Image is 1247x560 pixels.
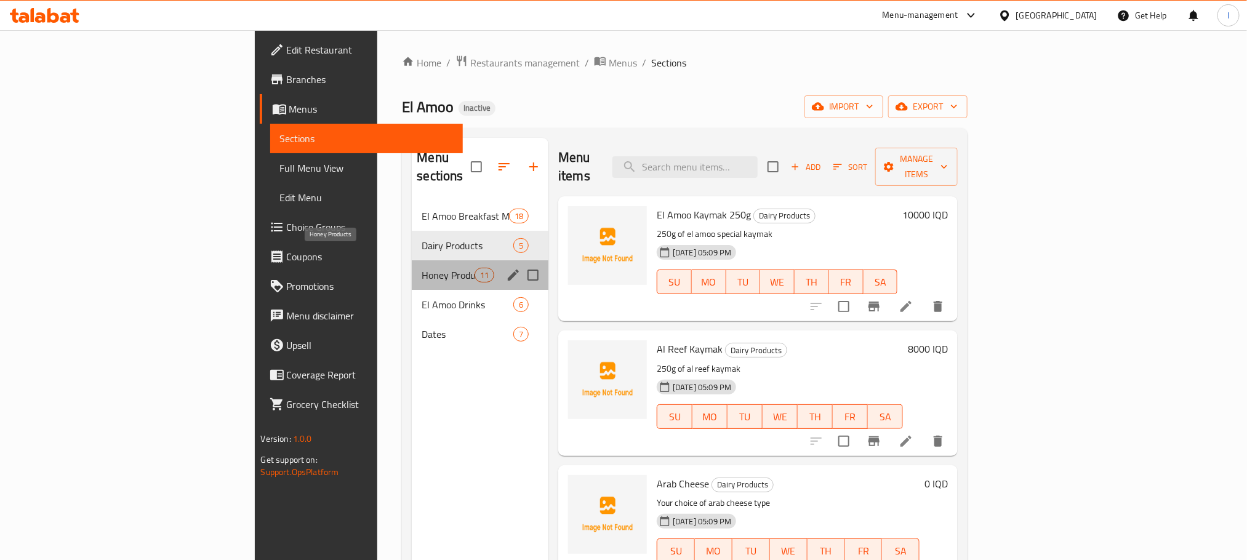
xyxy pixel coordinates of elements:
[887,542,915,560] span: SA
[422,209,508,223] span: El Amoo Breakfast Meals
[657,226,897,242] p: 250g of el amoo special kaymak
[513,327,529,342] div: items
[612,156,758,178] input: search
[831,294,857,319] span: Select to update
[463,154,489,180] span: Select all sections
[1227,9,1229,22] span: l
[924,475,948,492] h6: 0 IQD
[731,273,756,291] span: TU
[558,148,598,185] h2: Menu items
[609,55,637,70] span: Menus
[833,404,868,429] button: FR
[850,542,878,560] span: FR
[662,542,690,560] span: SU
[728,404,763,429] button: TU
[261,431,291,447] span: Version:
[280,131,453,146] span: Sections
[800,273,824,291] span: TH
[692,270,726,294] button: MO
[737,542,765,560] span: TU
[260,360,463,390] a: Coverage Report
[754,209,815,223] span: Dairy Products
[700,542,728,560] span: MO
[834,273,859,291] span: FR
[657,206,751,224] span: El Amoo Kaymak 250g
[885,151,948,182] span: Manage items
[812,542,840,560] span: TH
[568,206,647,285] img: El Amoo Kaymak 250g
[568,340,647,419] img: Al Reef Kaymak
[412,290,548,319] div: El Amoo Drinks6
[260,271,463,301] a: Promotions
[902,206,948,223] h6: 10000 IQD
[261,452,318,468] span: Get support on:
[280,161,453,175] span: Full Menu View
[412,260,548,290] div: Honey Products11edit
[725,343,787,358] div: Dairy Products
[657,495,920,511] p: Your choice of arab cheese type
[280,190,453,205] span: Edit Menu
[859,292,889,321] button: Branch-specific-item
[287,220,453,234] span: Choice Groups
[475,270,494,281] span: 11
[412,196,548,354] nav: Menu sections
[726,270,761,294] button: TU
[514,240,528,252] span: 5
[287,72,453,87] span: Branches
[412,319,548,349] div: Dates7
[568,475,647,554] img: Arab Cheese
[923,292,953,321] button: delete
[804,95,883,118] button: import
[287,279,453,294] span: Promotions
[899,299,913,314] a: Edit menu item
[504,266,523,284] button: edit
[657,340,723,358] span: Al Reef Kaymak
[260,301,463,330] a: Menu disclaimer
[260,35,463,65] a: Edit Restaurant
[412,231,548,260] div: Dairy Products5
[868,404,903,429] button: SA
[270,183,463,212] a: Edit Menu
[753,209,816,223] div: Dairy Products
[287,42,453,57] span: Edit Restaurant
[712,478,773,492] span: Dairy Products
[519,152,548,182] button: Add section
[864,270,898,294] button: SA
[260,242,463,271] a: Coupons
[763,404,798,429] button: WE
[712,478,774,492] div: Dairy Products
[923,426,953,456] button: delete
[642,55,646,70] li: /
[760,154,786,180] span: Select section
[585,55,589,70] li: /
[831,428,857,454] span: Select to update
[830,158,870,177] button: Sort
[732,408,758,426] span: TU
[287,397,453,412] span: Grocery Checklist
[651,55,686,70] span: Sections
[657,270,692,294] button: SU
[775,542,803,560] span: WE
[260,94,463,124] a: Menus
[908,340,948,358] h6: 8000 IQD
[260,65,463,94] a: Branches
[489,152,519,182] span: Sort sections
[760,270,795,294] button: WE
[261,464,339,480] a: Support.OpsPlatform
[260,212,463,242] a: Choice Groups
[697,273,721,291] span: MO
[833,160,867,174] span: Sort
[795,270,829,294] button: TH
[422,297,513,312] span: El Amoo Drinks
[270,153,463,183] a: Full Menu View
[513,297,529,312] div: items
[657,361,903,377] p: 250g of al reef kaymak
[662,273,687,291] span: SU
[798,404,833,429] button: TH
[726,343,787,358] span: Dairy Products
[287,249,453,264] span: Coupons
[594,55,637,71] a: Menus
[786,158,825,177] button: Add
[459,103,495,113] span: Inactive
